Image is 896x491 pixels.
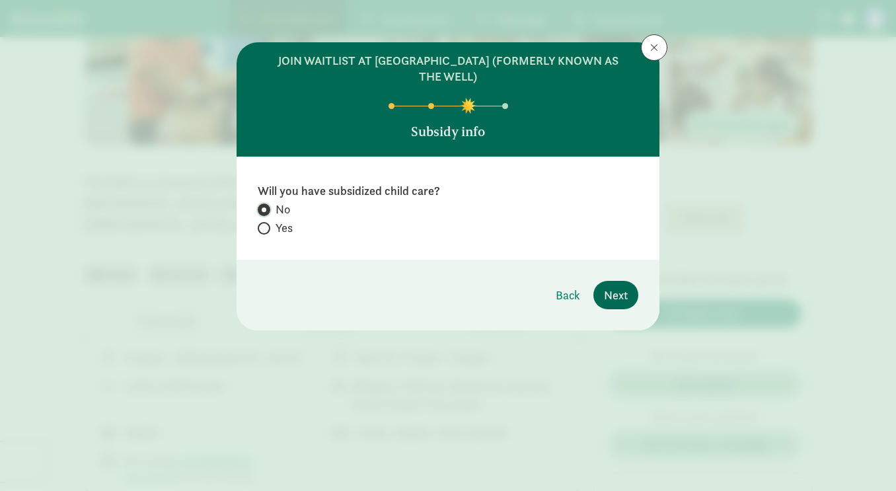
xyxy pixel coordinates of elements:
[604,286,628,304] span: Next
[276,220,293,236] span: Yes
[258,183,638,199] label: Will you have subsidized child care?
[276,202,290,217] span: No
[593,281,638,309] button: Next
[411,122,485,141] p: Subsidy info
[556,286,580,304] span: Back
[266,53,630,85] h6: join waitlist at [GEOGRAPHIC_DATA] (formerly known as The Well)
[545,281,591,309] button: Back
